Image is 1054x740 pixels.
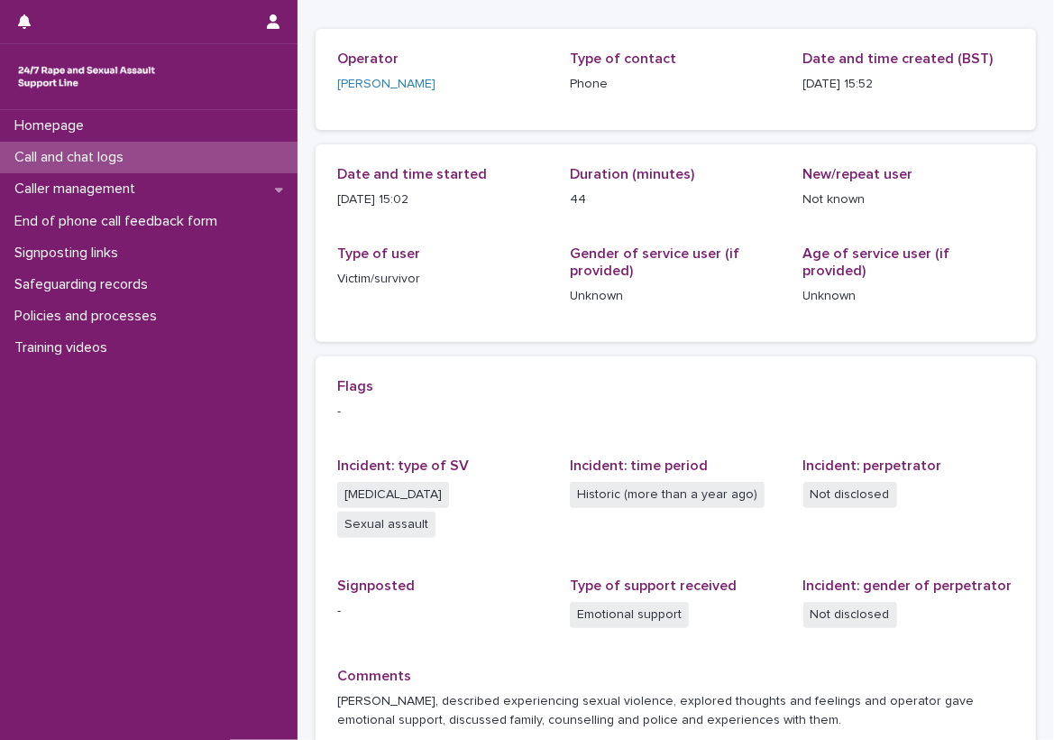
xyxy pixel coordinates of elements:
p: Caller management [7,180,150,198]
p: [PERSON_NAME], described experiencing sexual violence, explored thoughts and feelings and operato... [337,692,1014,730]
p: Homepage [7,117,98,134]
span: Incident: type of SV [337,458,469,473]
p: Unknown [803,287,1014,306]
p: - [337,402,1014,421]
span: Signposted [337,578,415,593]
span: Not disclosed [803,602,897,628]
p: Policies and processes [7,308,171,325]
a: [PERSON_NAME] [337,75,435,94]
p: Not known [803,190,1014,209]
span: [MEDICAL_DATA] [337,482,449,508]
p: Victim/survivor [337,270,548,289]
img: rhQMoQhaT3yELyF149Cw [14,59,159,95]
span: Incident: perpetrator [803,458,942,473]
p: Safeguarding records [7,276,162,293]
span: Date and time started [337,167,487,181]
p: [DATE] 15:52 [803,75,1014,94]
span: Type of user [337,246,420,261]
span: Historic (more than a year ago) [570,482,765,508]
span: Emotional support [570,602,689,628]
span: Not disclosed [803,482,897,508]
span: Date and time created (BST) [803,51,994,66]
span: Sexual assault [337,512,435,538]
span: Age of service user (if provided) [803,246,950,278]
p: - [337,602,548,621]
p: Signposting links [7,245,133,262]
p: [DATE] 15:02 [337,190,548,209]
p: 44 [570,190,781,209]
span: Gender of service user (if provided) [570,246,739,278]
p: Call and chat logs [7,149,138,166]
span: Incident: time period [570,458,708,473]
span: New/repeat user [803,167,913,181]
p: End of phone call feedback form [7,213,232,230]
span: Type of support received [570,578,737,593]
span: Comments [337,669,411,683]
p: Training videos [7,339,122,356]
span: Duration (minutes) [570,167,694,181]
span: Incident: gender of perpetrator [803,578,1013,593]
span: Flags [337,379,373,393]
p: Phone [570,75,781,94]
span: Type of contact [570,51,676,66]
p: Unknown [570,287,781,306]
span: Operator [337,51,399,66]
